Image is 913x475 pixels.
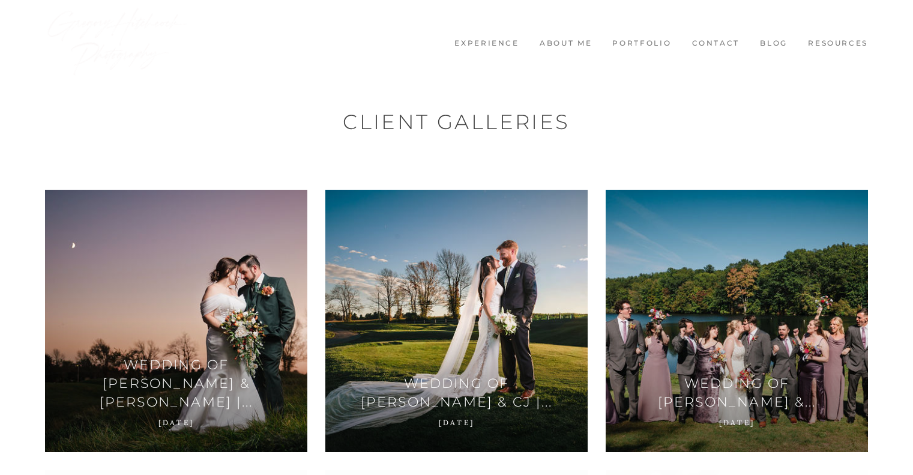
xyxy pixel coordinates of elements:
[606,190,868,452] a: Wedding of [PERSON_NAME] &... [DATE]
[226,108,688,137] h1: Client Galleries
[349,417,564,428] p: [DATE]
[349,374,564,411] h3: Wedding of [PERSON_NAME] & CJ |...
[605,38,678,49] a: Portfolio
[69,417,283,428] p: [DATE]
[801,38,875,49] a: Resources
[630,417,844,428] p: [DATE]
[69,355,283,412] h3: Wedding of [PERSON_NAME] & [PERSON_NAME] |...
[45,6,189,78] img: Wedding Photographer Boston - Gregory Hitchcock Photography
[532,38,599,49] a: About me
[753,38,795,49] a: Blog
[684,38,747,49] a: Contact
[325,190,588,452] a: Wedding of [PERSON_NAME] & CJ |... [DATE]
[630,374,844,411] h3: Wedding of [PERSON_NAME] &...
[447,38,526,49] a: Experience
[45,190,307,452] a: Wedding of [PERSON_NAME] & [PERSON_NAME] |... [DATE]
